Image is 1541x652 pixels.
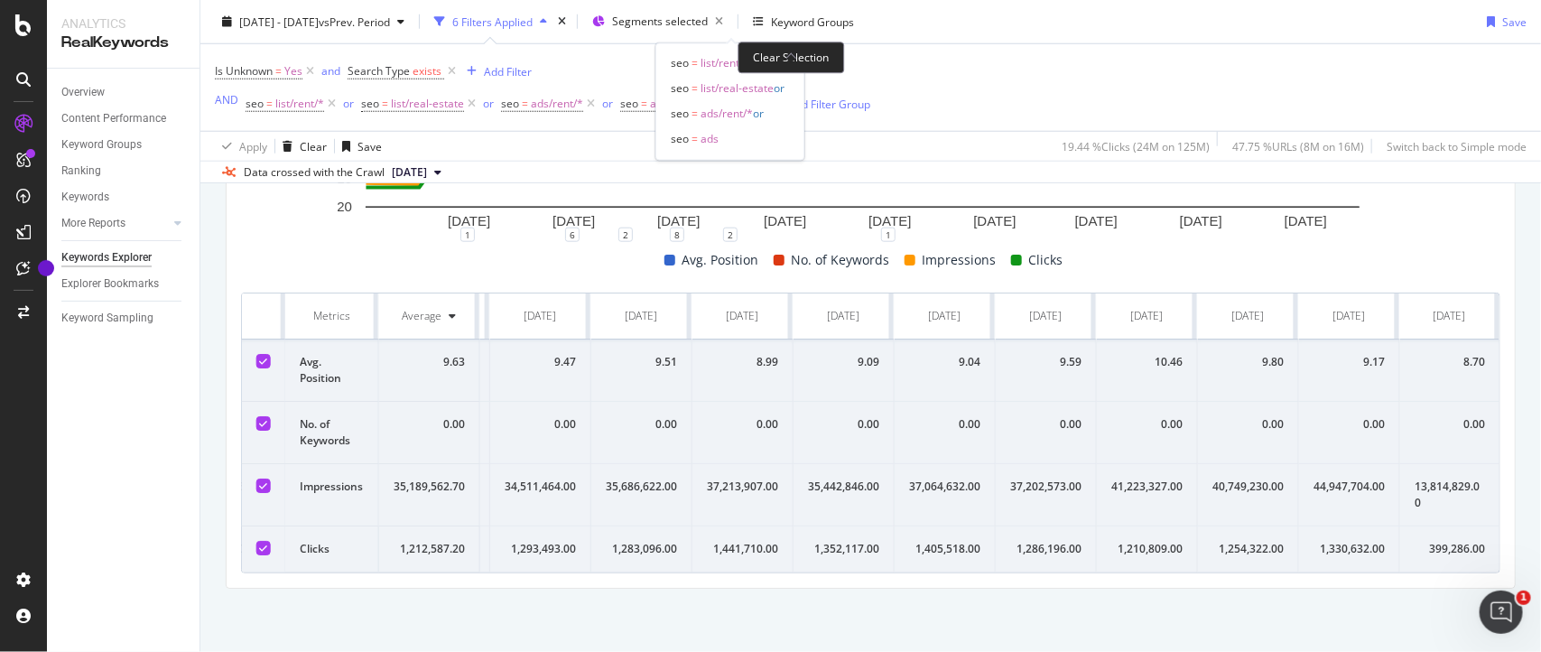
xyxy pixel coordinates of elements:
[239,138,267,154] div: Apply
[565,228,580,242] div: 6
[239,14,319,29] span: [DATE] - [DATE]
[727,308,759,324] div: [DATE]
[909,479,980,495] div: 37,064,632.00
[707,479,778,495] div: 37,213,907.00
[881,228,896,242] div: 1
[1029,249,1063,271] span: Clicks
[61,214,125,233] div: More Reports
[1502,14,1527,29] div: Save
[61,309,187,328] a: Keyword Sampling
[285,526,379,573] td: Clicks
[61,248,187,267] a: Keywords Explorer
[335,132,382,161] button: Save
[552,214,595,229] text: [DATE]
[1285,214,1327,229] text: [DATE]
[707,354,778,370] div: 8.99
[1212,479,1284,495] div: 40,749,230.00
[61,162,187,181] a: Ranking
[1212,354,1284,370] div: 9.80
[692,132,698,147] span: =
[300,308,364,324] div: Metrics
[620,96,638,111] span: seo
[973,214,1016,229] text: [DATE]
[670,228,684,242] div: 8
[746,7,861,36] button: Keyword Groups
[215,63,273,79] span: Is Unknown
[505,354,576,370] div: 9.47
[1212,541,1284,557] div: 1,254,322.00
[427,7,554,36] button: 6 Filters Applied
[61,309,153,328] div: Keyword Sampling
[460,228,475,242] div: 1
[828,308,860,324] div: [DATE]
[61,248,152,267] div: Keywords Explorer
[61,188,109,207] div: Keywords
[909,416,980,433] div: 0.00
[460,61,532,82] button: Add Filter
[285,340,379,402] td: Avg. Position
[531,91,583,116] span: ads/rent/*
[300,138,327,154] div: Clear
[246,96,264,111] span: seo
[61,188,187,207] a: Keywords
[61,83,105,102] div: Overview
[348,63,410,79] span: Search Type
[641,96,647,111] span: =
[1010,354,1081,370] div: 9.59
[61,214,169,233] a: More Reports
[343,95,354,112] button: or
[61,33,185,53] div: RealKeywords
[764,93,870,115] button: Add Filter Group
[1010,416,1081,433] div: 0.00
[343,96,354,111] div: or
[707,416,778,433] div: 0.00
[215,91,238,108] button: AND
[61,135,142,154] div: Keyword Groups
[1232,138,1364,154] div: 47.75 % URLs ( 8M on 16M )
[1111,479,1183,495] div: 41,223,327.00
[61,135,187,154] a: Keyword Groups
[1480,7,1527,36] button: Save
[285,464,379,526] td: Impressions
[361,96,379,111] span: seo
[61,83,187,102] a: Overview
[1314,416,1385,433] div: 0.00
[1075,214,1118,229] text: [DATE]
[1415,416,1485,433] div: 0.00
[394,479,465,495] div: 35,189,562.70
[1111,541,1183,557] div: 1,210,809.00
[606,416,677,433] div: 0.00
[382,96,388,111] span: =
[671,132,689,147] span: seo
[1180,214,1222,229] text: [DATE]
[1010,479,1081,495] div: 37,202,573.00
[38,260,54,276] div: Tooltip anchor
[682,249,759,271] span: Avg. Position
[792,249,890,271] span: No. of Keywords
[671,81,689,97] span: seo
[701,56,749,71] span: list/rent/*
[284,59,302,84] span: Yes
[606,354,677,370] div: 9.51
[1010,541,1081,557] div: 1,286,196.00
[385,162,449,183] button: [DATE]
[215,7,412,36] button: [DATE] - [DATE]vsPrev. Period
[753,107,764,122] span: or
[650,91,668,116] span: ads
[394,541,465,557] div: 1,212,587.20
[1387,138,1527,154] div: Switch back to Simple mode
[1131,308,1164,324] div: [DATE]
[723,228,738,242] div: 2
[618,228,633,242] div: 2
[692,56,698,71] span: =
[1314,354,1385,370] div: 9.17
[483,95,494,112] button: or
[692,107,698,122] span: =
[484,63,532,79] div: Add Filter
[285,402,379,464] td: No. of Keywords
[909,354,980,370] div: 9.04
[337,200,352,215] text: 20
[808,541,879,557] div: 1,352,117.00
[909,541,980,557] div: 1,405,518.00
[321,62,340,79] button: and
